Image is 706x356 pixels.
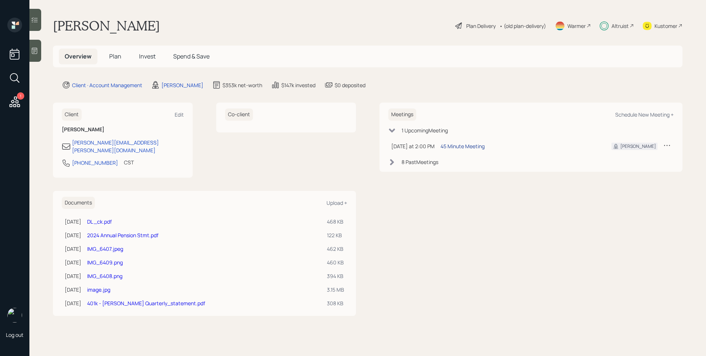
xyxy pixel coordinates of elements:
div: 308 KB [327,299,344,307]
div: Kustomer [655,22,677,30]
div: 1 Upcoming Meeting [402,127,448,134]
div: Plan Delivery [466,22,496,30]
div: [DATE] [65,259,81,266]
a: image.jpg [87,286,110,293]
div: [DATE] [65,299,81,307]
div: $147k invested [281,81,315,89]
h6: Meetings [388,108,416,121]
div: 1 [17,92,24,100]
div: [PHONE_NUMBER] [72,159,118,167]
div: $0 deposited [335,81,366,89]
div: Log out [6,331,24,338]
span: Spend & Save [173,52,210,60]
div: [DATE] at 2:00 PM [391,142,435,150]
h6: Co-client [225,108,253,121]
div: $353k net-worth [222,81,262,89]
div: • (old plan-delivery) [499,22,546,30]
h6: Client [62,108,82,121]
div: 8 Past Meeting s [402,158,438,166]
div: [DATE] [65,272,81,280]
img: james-distasi-headshot.png [7,308,22,323]
div: CST [124,159,134,166]
a: IMG_6408.png [87,273,122,280]
a: DL _ck.pdf [87,218,112,225]
h6: [PERSON_NAME] [62,127,184,133]
div: Upload + [327,199,347,206]
span: Plan [109,52,121,60]
div: Warmer [567,22,586,30]
div: 460 KB [327,259,344,266]
span: Invest [139,52,156,60]
div: Client · Account Management [72,81,142,89]
div: 45 Minute Meeting [441,142,485,150]
div: Edit [175,111,184,118]
div: Altruist [611,22,629,30]
div: 3.15 MB [327,286,344,293]
a: IMG_6407.jpeg [87,245,123,252]
a: 401k - [PERSON_NAME] Quarterly_statement.pdf [87,300,205,307]
h6: Documents [62,197,95,209]
div: 462 KB [327,245,344,253]
span: Overview [65,52,92,60]
div: [DATE] [65,245,81,253]
div: [DATE] [65,218,81,225]
a: IMG_6409.png [87,259,123,266]
div: [PERSON_NAME] [620,143,656,150]
h1: [PERSON_NAME] [53,18,160,34]
div: [PERSON_NAME] [161,81,203,89]
div: [DATE] [65,231,81,239]
a: 2024 Annual Pension Stmt.pdf [87,232,158,239]
div: 394 KB [327,272,344,280]
div: [PERSON_NAME][EMAIL_ADDRESS][PERSON_NAME][DOMAIN_NAME] [72,139,184,154]
div: [DATE] [65,286,81,293]
div: 468 KB [327,218,344,225]
div: 122 KB [327,231,344,239]
div: Schedule New Meeting + [615,111,674,118]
